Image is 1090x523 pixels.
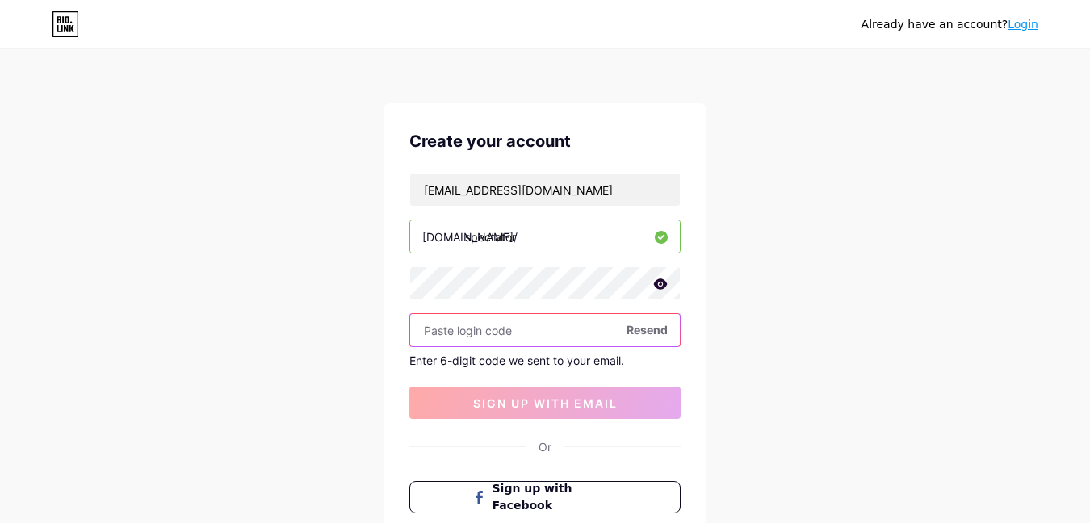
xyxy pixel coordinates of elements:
[409,129,681,153] div: Create your account
[410,174,680,206] input: Email
[1008,18,1038,31] a: Login
[410,314,680,346] input: Paste login code
[539,438,551,455] div: Or
[409,387,681,419] button: sign up with email
[627,321,668,338] span: Resend
[409,481,681,513] button: Sign up with Facebook
[409,354,681,367] div: Enter 6-digit code we sent to your email.
[410,220,680,253] input: username
[422,228,518,245] div: [DOMAIN_NAME]/
[473,396,618,410] span: sign up with email
[862,16,1038,33] div: Already have an account?
[493,480,618,514] span: Sign up with Facebook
